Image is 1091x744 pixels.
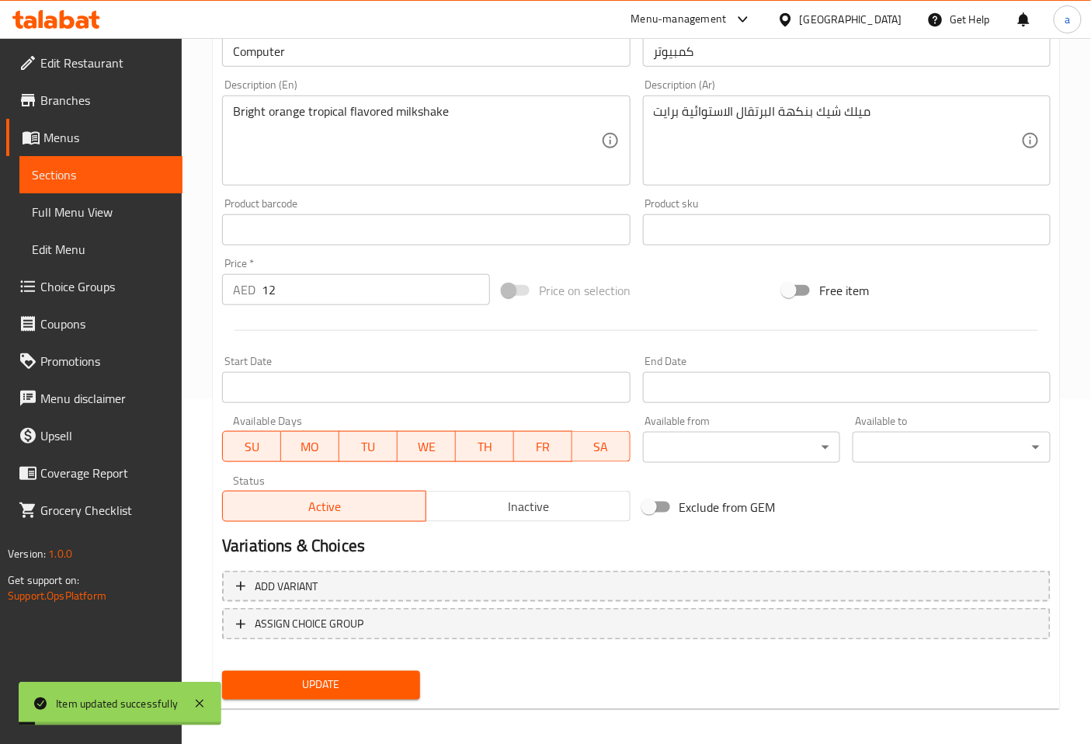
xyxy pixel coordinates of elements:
span: Choice Groups [40,277,170,296]
textarea: ميلك شيك بنكهة البرتقال الاستوائية برايت [654,104,1021,178]
a: Full Menu View [19,193,182,231]
span: Menus [43,128,170,147]
button: TH [456,431,514,462]
input: Please enter product sku [643,214,1051,245]
button: WE [398,431,456,462]
p: AED [233,280,255,299]
span: WE [404,436,450,458]
a: Branches [6,82,182,119]
span: Coverage Report [40,464,170,482]
span: Free item [819,281,869,300]
span: Edit Restaurant [40,54,170,72]
span: Grocery Checklist [40,501,170,520]
a: Menu disclaimer [6,380,182,417]
div: Item updated successfully [56,695,178,712]
span: Coupons [40,315,170,333]
span: Branches [40,91,170,110]
button: Add variant [222,571,1051,603]
span: Upsell [40,426,170,445]
div: Menu-management [631,10,727,29]
div: ​ [853,432,1051,463]
a: Coverage Report [6,454,182,492]
span: Active [229,495,420,518]
span: TH [462,436,508,458]
a: Upsell [6,417,182,454]
span: Price on selection [539,281,631,300]
span: Exclude from GEM [679,498,776,516]
span: Version: [8,544,46,564]
a: Support.OpsPlatform [8,586,106,606]
span: SU [229,436,275,458]
span: Edit Menu [32,240,170,259]
a: Edit Restaurant [6,44,182,82]
button: Update [222,671,420,700]
span: Sections [32,165,170,184]
input: Enter name En [222,36,630,67]
span: Full Menu View [32,203,170,221]
button: MO [281,431,339,462]
span: Update [235,676,408,695]
button: SA [572,431,631,462]
button: FR [514,431,572,462]
span: MO [287,436,333,458]
a: Grocery Checklist [6,492,182,529]
span: Get support on: [8,570,79,590]
textarea: Bright orange tropical flavored milkshake [233,104,600,178]
button: ASSIGN CHOICE GROUP [222,608,1051,640]
a: Choice Groups [6,268,182,305]
a: Menus [6,119,182,156]
a: Coupons [6,305,182,342]
span: ASSIGN CHOICE GROUP [255,614,363,634]
a: Promotions [6,342,182,380]
span: Add variant [255,577,318,596]
span: TU [346,436,391,458]
h2: Variations & Choices [222,534,1051,558]
input: Please enter price [262,274,490,305]
span: SA [579,436,624,458]
input: Please enter product barcode [222,214,630,245]
input: Enter name Ar [643,36,1051,67]
a: Edit Menu [19,231,182,268]
span: FR [520,436,566,458]
span: Inactive [433,495,624,518]
button: Active [222,491,426,522]
span: 1.0.0 [48,544,72,564]
span: a [1065,11,1070,28]
div: [GEOGRAPHIC_DATA] [800,11,902,28]
button: Inactive [426,491,630,522]
span: Menu disclaimer [40,389,170,408]
button: TU [339,431,398,462]
div: ​ [643,432,841,463]
button: SU [222,431,281,462]
a: Sections [19,156,182,193]
span: Promotions [40,352,170,370]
